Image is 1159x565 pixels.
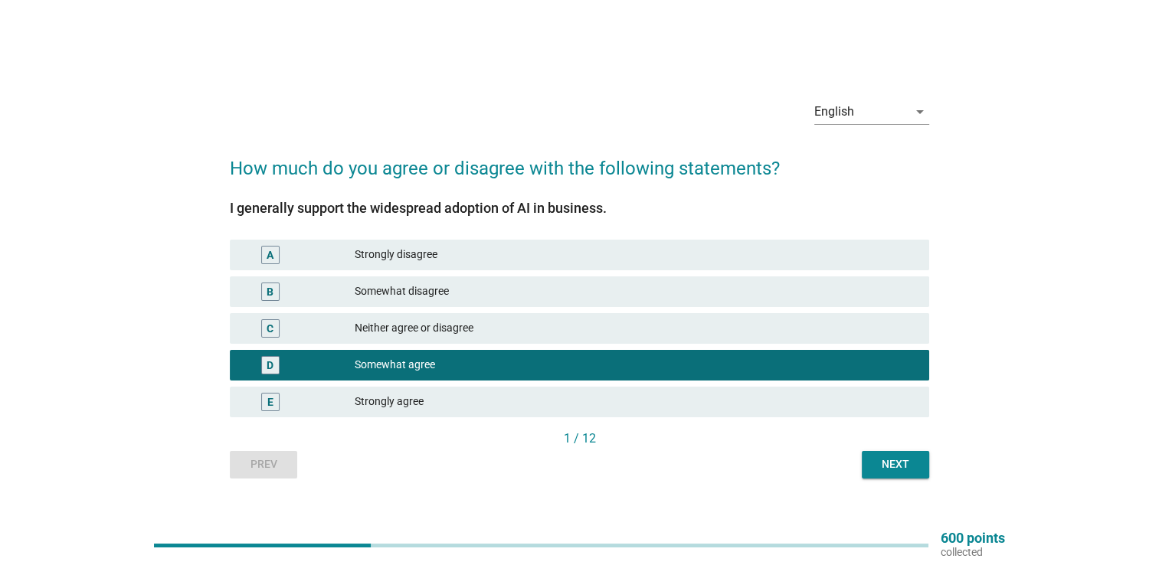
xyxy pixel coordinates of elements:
div: B [267,283,273,299]
div: Somewhat disagree [355,282,917,301]
p: 600 points [941,531,1005,545]
h2: How much do you agree or disagree with the following statements? [230,139,929,182]
div: Neither agree or disagree [355,319,917,338]
div: Strongly agree [355,393,917,411]
div: E [267,394,273,410]
div: 1 / 12 [230,429,929,448]
p: collected [941,545,1005,559]
div: Somewhat agree [355,356,917,374]
div: Next [874,456,917,472]
div: Strongly disagree [355,246,917,264]
div: C [267,320,273,336]
i: arrow_drop_down [911,103,929,121]
div: English [814,105,854,119]
button: Next [862,451,929,478]
div: I generally support the widespread adoption of AI in business. [230,198,929,218]
div: A [267,247,273,263]
div: D [267,357,273,373]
